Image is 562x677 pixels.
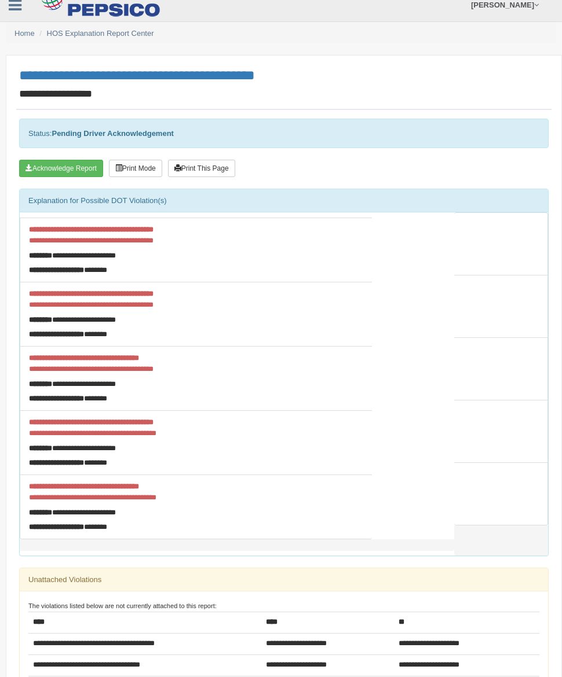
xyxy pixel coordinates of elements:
button: Acknowledge Receipt [19,160,103,177]
small: The violations listed below are not currently attached to this report: [28,602,217,609]
div: Status: [19,119,549,148]
button: Print Mode [109,160,162,177]
button: Print This Page [168,160,235,177]
a: HOS Explanation Report Center [47,29,154,38]
a: Home [14,29,35,38]
div: Explanation for Possible DOT Violation(s) [20,189,548,212]
strong: Pending Driver Acknowledgement [52,129,173,138]
div: Unattached Violations [20,568,548,591]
